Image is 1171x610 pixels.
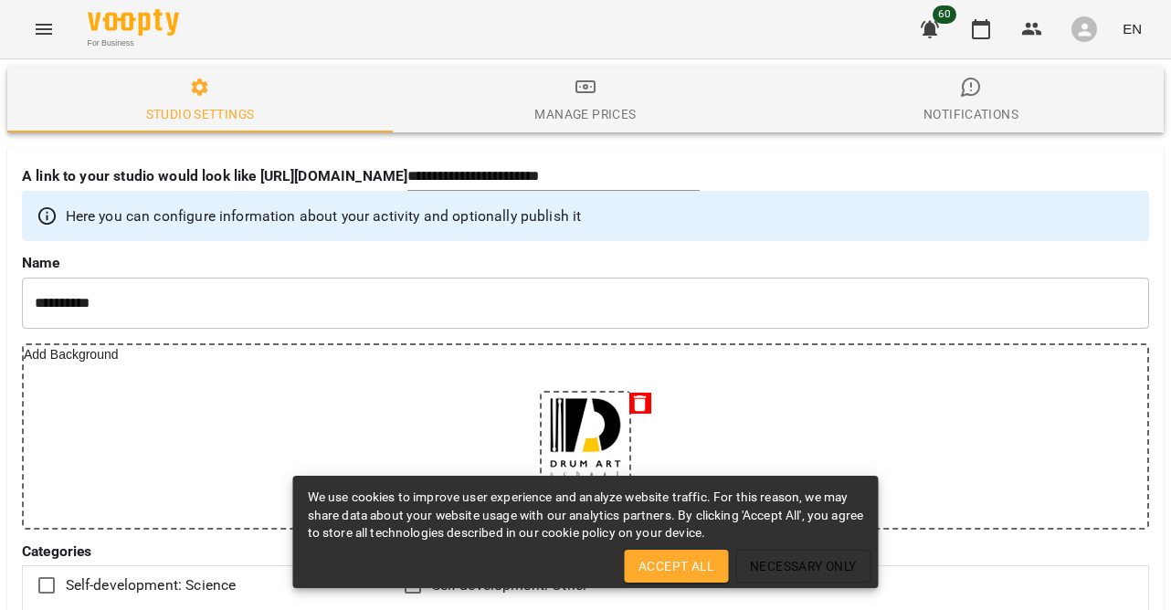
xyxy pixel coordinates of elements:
[624,550,728,583] button: Accept All
[750,555,857,577] span: Necessary Only
[66,205,582,227] p: Here you can configure information about your activity and optionally publish it
[308,481,864,550] div: We use cookies to improve user experience and analyze website traffic. For this reason, we may sh...
[638,555,713,577] span: Accept All
[22,256,1149,270] label: Name
[22,165,407,187] p: A link to your studio would look like [URL][DOMAIN_NAME]
[22,7,66,51] button: Menu
[1115,12,1149,46] button: EN
[88,9,179,36] img: Voopty Logo
[88,37,179,49] span: For Business
[542,393,629,480] img: a1506a87a346dfff6f47e3d06bad6f68.jpg
[923,103,1018,125] div: Notifications
[22,544,1149,559] label: Categories
[1123,19,1142,38] span: EN
[735,550,871,583] button: Necessary Only
[534,103,636,125] div: Manage Prices
[933,5,956,24] span: 60
[146,103,255,125] div: Studio settings
[66,574,237,596] span: Self-development: Science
